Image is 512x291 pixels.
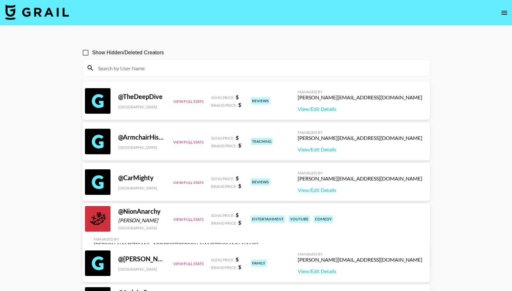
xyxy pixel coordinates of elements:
[314,215,333,223] div: comedy
[298,89,422,94] div: Managed By
[236,94,239,100] strong: $
[238,102,241,108] strong: $
[211,257,234,262] span: Song Price:
[118,255,165,263] div: @ [PERSON_NAME]
[251,215,285,223] div: entertainment
[251,178,270,186] div: reviews
[173,180,203,185] button: View Full Stats
[118,93,165,101] div: @ TheDeepDive
[173,217,203,222] button: View Full Stats
[173,261,203,266] button: View Full Stats
[298,106,422,112] a: View/Edit Details
[118,226,165,230] div: [GEOGRAPHIC_DATA]
[298,175,422,182] div: [PERSON_NAME][EMAIL_ADDRESS][DOMAIN_NAME]
[94,63,426,73] input: Search by User Name
[236,256,239,262] strong: $
[118,145,165,150] div: [GEOGRAPHIC_DATA]
[298,130,422,135] div: Managed By
[236,134,239,141] strong: $
[298,135,422,141] div: [PERSON_NAME][EMAIL_ADDRESS][DOMAIN_NAME]
[94,237,258,241] div: Managed By
[118,217,165,224] div: [PERSON_NAME]
[298,257,422,263] div: [PERSON_NAME][EMAIL_ADDRESS][DOMAIN_NAME]
[211,265,237,270] span: Brand Price:
[211,221,237,226] span: Brand Price:
[238,264,241,270] strong: $
[298,252,422,257] div: Managed By
[298,187,422,193] a: View/Edit Details
[238,142,241,148] strong: $
[94,241,258,248] div: [PERSON_NAME][EMAIL_ADDRESS][PERSON_NAME][DOMAIN_NAME]
[118,267,165,272] div: [GEOGRAPHIC_DATA]
[211,136,234,141] span: Song Price:
[118,133,165,141] div: @ ArmchairHistorian
[211,176,234,181] span: Song Price:
[298,94,422,101] div: [PERSON_NAME][EMAIL_ADDRESS][DOMAIN_NAME]
[173,99,203,104] button: View Full Stats
[289,215,310,223] div: youtube
[298,171,422,175] div: Managed By
[498,6,511,19] button: open drawer
[236,175,239,181] strong: $
[236,212,239,218] strong: $
[211,184,237,189] span: Brand Price:
[211,103,237,108] span: Brand Price:
[298,268,422,274] a: View/Edit Details
[118,104,165,109] div: [GEOGRAPHIC_DATA]
[251,138,273,145] div: teaching
[5,4,69,20] img: Grail Talent
[211,95,234,100] span: Song Price:
[118,207,165,215] div: @ NionAnarchy
[118,174,165,182] div: @ CarMighty
[298,146,422,153] a: View/Edit Details
[251,259,267,267] div: family
[118,186,165,190] div: [GEOGRAPHIC_DATA]
[238,183,241,189] strong: $
[251,97,270,104] div: reviews
[238,219,241,226] strong: $
[92,49,164,57] span: Show Hidden/Deleted Creators
[211,213,234,218] span: Song Price:
[173,140,203,144] button: View Full Stats
[211,143,237,148] span: Brand Price:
